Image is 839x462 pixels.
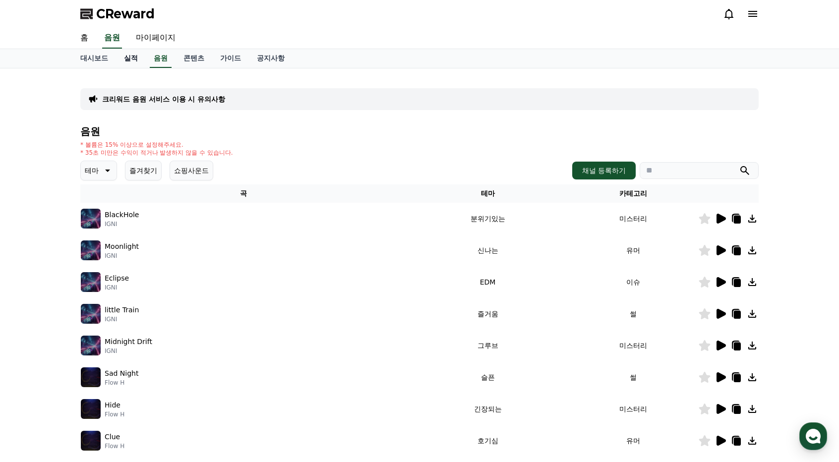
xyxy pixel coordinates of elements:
img: music [81,336,101,355]
td: 신나는 [407,234,568,266]
p: 테마 [85,164,99,177]
p: IGNI [105,315,139,323]
p: IGNI [105,284,129,291]
td: 썰 [568,298,698,330]
a: 공지사항 [249,49,293,68]
a: 마이페이지 [128,28,183,49]
td: 미스터리 [568,330,698,361]
p: Flow H [105,379,138,387]
p: Flow H [105,410,124,418]
img: music [81,209,101,229]
td: EDM [407,266,568,298]
span: CReward [96,6,155,22]
p: Clue [105,432,120,442]
td: 즐거움 [407,298,568,330]
img: music [81,304,101,324]
a: 홈 [72,28,96,49]
p: BlackHole [105,210,139,220]
a: 크리워드 음원 서비스 이용 시 유의사항 [102,94,225,104]
a: 설정 [128,314,190,339]
a: 대화 [65,314,128,339]
td: 썰 [568,361,698,393]
p: * 35초 미만은 수익이 적거나 발생하지 않을 수 있습니다. [80,149,233,157]
td: 긴장되는 [407,393,568,425]
td: 그루브 [407,330,568,361]
p: Sad Night [105,368,138,379]
p: * 볼륨은 15% 이상으로 설정해주세요. [80,141,233,149]
p: IGNI [105,347,152,355]
p: IGNI [105,220,139,228]
th: 곡 [80,184,407,203]
td: 미스터리 [568,393,698,425]
button: 즐겨찾기 [125,161,162,180]
span: 대화 [91,330,103,338]
button: 테마 [80,161,117,180]
p: little Train [105,305,139,315]
td: 미스터리 [568,203,698,234]
p: Flow H [105,442,124,450]
th: 테마 [407,184,568,203]
a: 실적 [116,49,146,68]
p: Midnight Drift [105,337,152,347]
button: 쇼핑사운드 [170,161,213,180]
th: 카테고리 [568,184,698,203]
a: CReward [80,6,155,22]
span: 홈 [31,329,37,337]
h4: 음원 [80,126,759,137]
td: 호기심 [407,425,568,457]
td: 슬픈 [407,361,568,393]
td: 분위기있는 [407,203,568,234]
a: 홈 [3,314,65,339]
td: 유머 [568,234,698,266]
a: 콘텐츠 [176,49,212,68]
p: Eclipse [105,273,129,284]
img: music [81,367,101,387]
img: music [81,431,101,451]
button: 채널 등록하기 [572,162,636,179]
span: 설정 [153,329,165,337]
a: 대시보드 [72,49,116,68]
a: 음원 [150,49,172,68]
p: Hide [105,400,120,410]
img: music [81,272,101,292]
a: 음원 [102,28,122,49]
p: Moonlight [105,241,139,252]
a: 가이드 [212,49,249,68]
img: music [81,399,101,419]
p: IGNI [105,252,139,260]
td: 이슈 [568,266,698,298]
img: music [81,240,101,260]
td: 유머 [568,425,698,457]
